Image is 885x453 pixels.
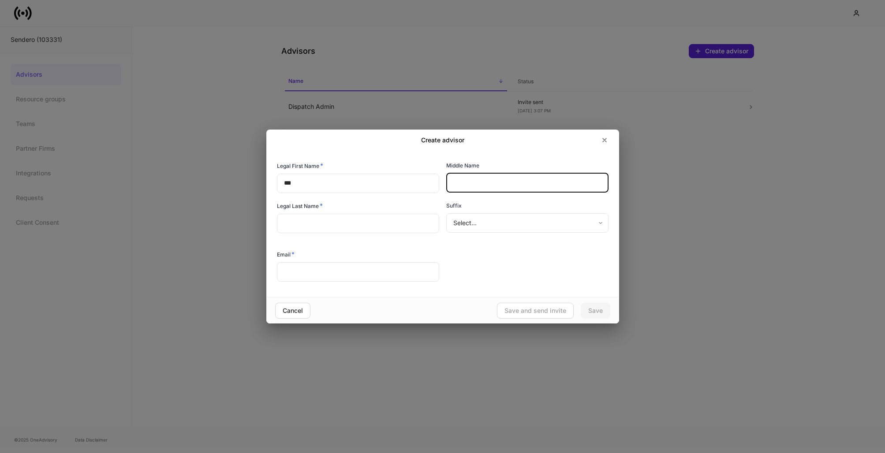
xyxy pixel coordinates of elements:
button: Cancel [275,303,310,319]
h6: Suffix [446,201,462,210]
h2: Create advisor [421,136,464,145]
h6: Legal First Name [277,161,323,170]
h6: Email [277,250,295,259]
div: Select... [446,213,608,233]
h6: Legal Last Name [277,201,323,210]
h6: Middle Name [446,161,479,170]
div: Cancel [283,308,303,314]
